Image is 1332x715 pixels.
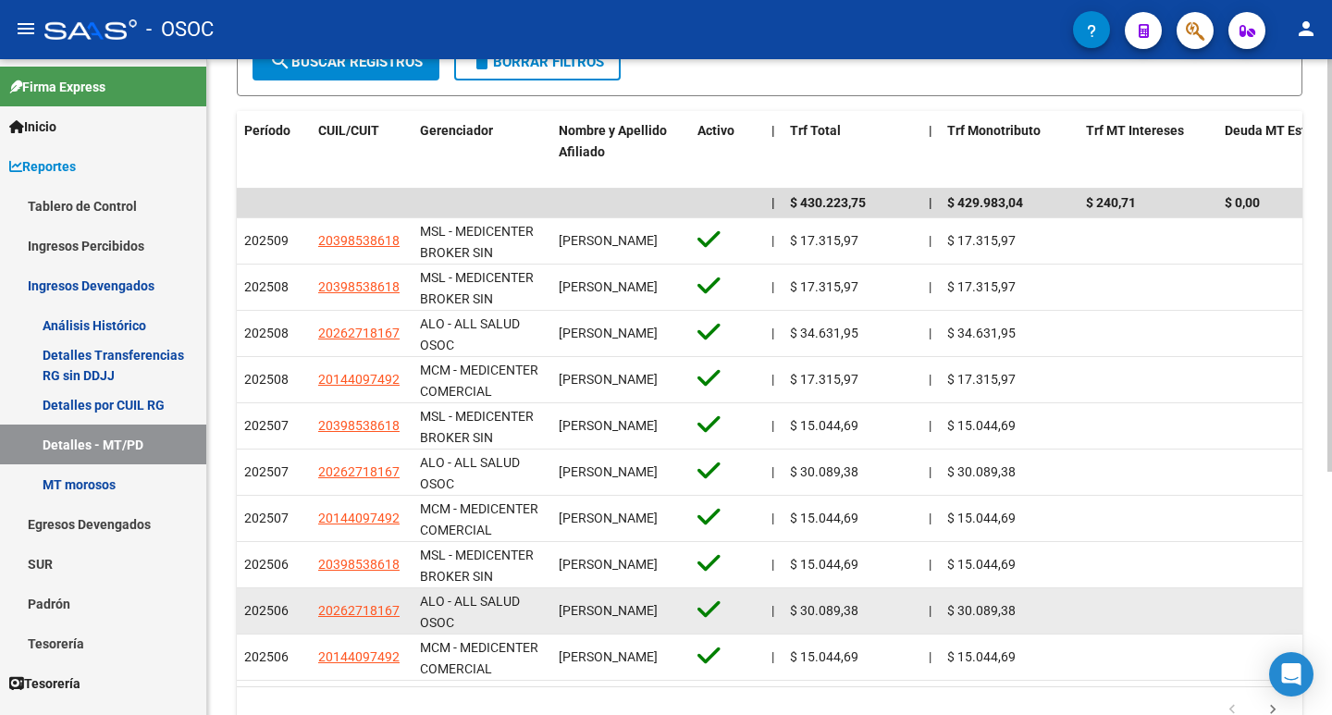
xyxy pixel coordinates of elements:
span: ALO - ALL SALUD OSOC [420,316,520,352]
datatable-header-cell: | [764,111,783,192]
span: $ 30.089,38 [947,603,1016,618]
span: | [771,557,774,572]
datatable-header-cell: Nombre y Apellido Afiliado [551,111,690,192]
span: $ 17.315,97 [790,233,858,248]
span: 202507 [244,464,289,479]
span: | [771,233,774,248]
span: | [929,557,931,572]
datatable-header-cell: Período [237,111,311,192]
span: $ 15.044,69 [947,418,1016,433]
span: [PERSON_NAME] [559,649,658,664]
span: ALO - ALL SALUD OSOC [420,455,520,491]
span: | [929,233,931,248]
datatable-header-cell: | [921,111,940,192]
span: | [771,649,774,664]
span: 202508 [244,279,289,294]
span: 20398538618 [318,418,400,433]
span: $ 15.044,69 [947,557,1016,572]
span: 20262718167 [318,464,400,479]
span: Buscar Registros [269,54,423,70]
span: | [929,279,931,294]
span: 202508 [244,326,289,340]
button: Borrar Filtros [454,43,621,80]
span: Gerenciador [420,123,493,138]
span: $ 30.089,38 [947,464,1016,479]
span: $ 34.631,95 [790,326,858,340]
span: $ 34.631,95 [947,326,1016,340]
span: Trf Total [790,123,841,138]
span: | [929,326,931,340]
span: Inicio [9,117,56,137]
span: $ 15.044,69 [790,418,858,433]
span: | [929,123,932,138]
datatable-header-cell: CUIL/CUIT [311,111,413,192]
span: MSL - MEDICENTER BROKER SIN LIQUIDAR [420,224,534,281]
span: $ 17.315,97 [947,372,1016,387]
span: 20262718167 [318,326,400,340]
span: $ 15.044,69 [790,649,858,664]
span: $ 240,71 [1086,195,1136,210]
span: 20398538618 [318,279,400,294]
span: Período [244,123,290,138]
mat-icon: search [269,50,291,72]
span: [PERSON_NAME] [559,233,658,248]
mat-icon: menu [15,18,37,40]
span: 202507 [244,511,289,525]
span: $ 430.223,75 [790,195,866,210]
span: | [771,511,774,525]
span: [PERSON_NAME] [559,511,658,525]
span: 202509 [244,233,289,248]
mat-icon: delete [471,50,493,72]
span: 202507 [244,418,289,433]
span: 20144097492 [318,649,400,664]
span: 20144097492 [318,372,400,387]
span: ALO - ALL SALUD OSOC [420,594,520,630]
span: - OSOC [146,9,214,50]
span: MCM - MEDICENTER COMERCIAL [420,363,538,399]
span: $ 30.089,38 [790,464,858,479]
span: $ 17.315,97 [790,279,858,294]
span: CUIL/CUIT [318,123,379,138]
span: | [771,279,774,294]
span: Borrar Filtros [471,54,604,70]
span: [PERSON_NAME] [559,326,658,340]
span: [PERSON_NAME] [559,464,658,479]
mat-icon: person [1295,18,1317,40]
span: | [771,123,775,138]
span: | [771,326,774,340]
span: [PERSON_NAME] [559,279,658,294]
span: MCM - MEDICENTER COMERCIAL [420,501,538,537]
datatable-header-cell: Trf Total [783,111,921,192]
span: 20144097492 [318,511,400,525]
datatable-header-cell: Trf Monotributo [940,111,1079,192]
span: MSL - MEDICENTER BROKER SIN LIQUIDAR [420,409,534,466]
span: | [771,464,774,479]
span: $ 15.044,69 [947,511,1016,525]
span: MSL - MEDICENTER BROKER SIN LIQUIDAR [420,548,534,605]
span: 20398538618 [318,233,400,248]
span: Firma Express [9,77,105,97]
span: $ 0,00 [1225,195,1260,210]
span: | [929,372,931,387]
span: 202508 [244,372,289,387]
span: | [929,603,931,618]
span: $ 15.044,69 [790,511,858,525]
span: $ 17.315,97 [947,279,1016,294]
span: [PERSON_NAME] [559,557,658,572]
span: $ 15.044,69 [947,649,1016,664]
span: Trf MT Intereses [1086,123,1184,138]
span: Reportes [9,156,76,177]
span: 202506 [244,649,289,664]
span: Activo [697,123,734,138]
span: [PERSON_NAME] [559,603,658,618]
datatable-header-cell: Activo [690,111,764,192]
span: | [929,511,931,525]
span: 20398538618 [318,557,400,572]
div: Open Intercom Messenger [1269,652,1313,697]
span: [PERSON_NAME] [559,372,658,387]
span: 20262718167 [318,603,400,618]
span: | [771,372,774,387]
span: $ 17.315,97 [947,233,1016,248]
span: 202506 [244,603,289,618]
span: $ 15.044,69 [790,557,858,572]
